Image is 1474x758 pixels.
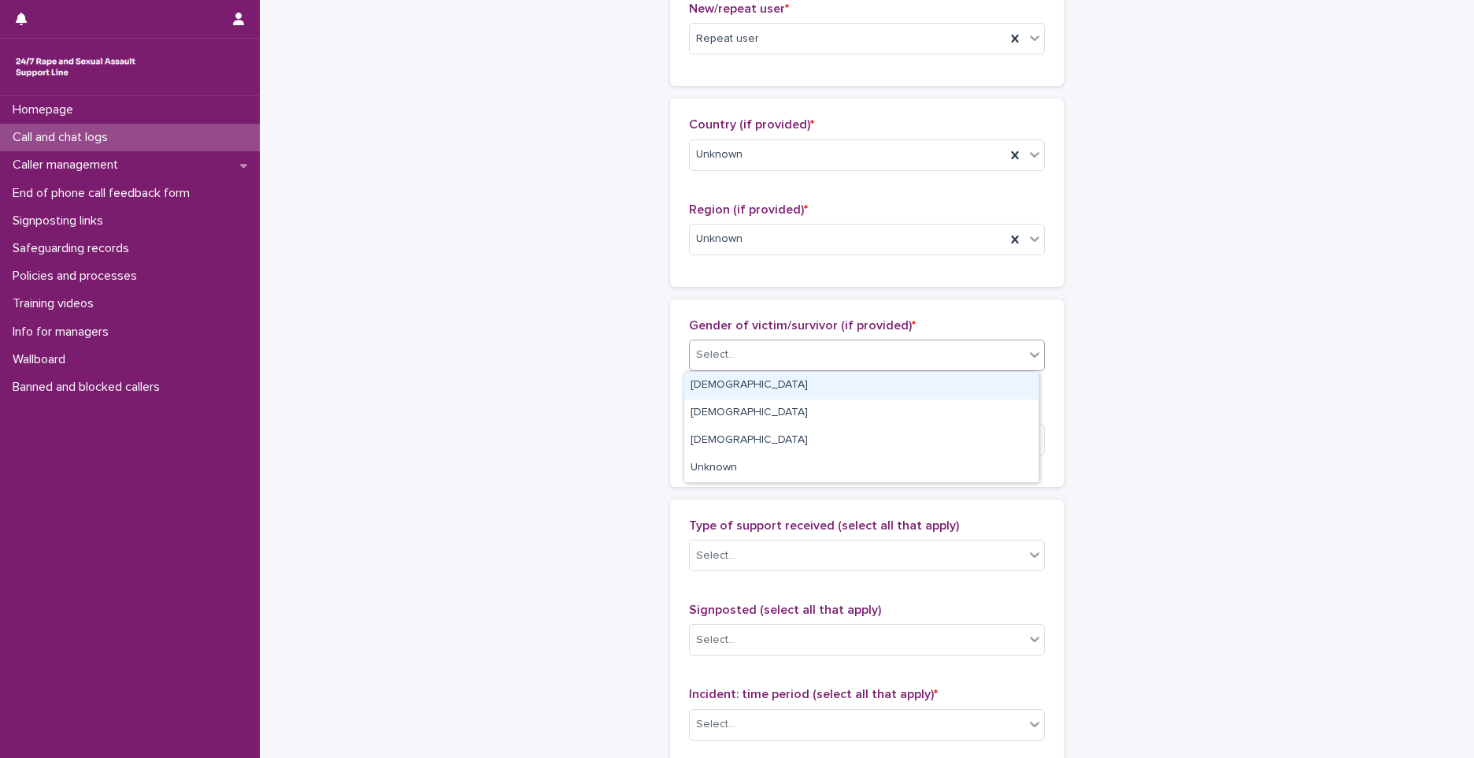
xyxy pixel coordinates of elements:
[6,130,120,145] p: Call and chat logs
[689,118,814,131] span: Country (if provided)
[689,604,881,616] span: Signposted (select all that apply)
[6,241,142,256] p: Safeguarding records
[684,427,1039,455] div: Non-binary
[689,203,808,216] span: Region (if provided)
[689,2,789,15] span: New/repeat user
[684,372,1039,399] div: Female
[696,347,735,363] div: Select...
[696,548,735,564] div: Select...
[684,455,1039,482] div: Unknown
[696,231,743,247] span: Unknown
[6,352,78,367] p: Wallboard
[696,716,735,733] div: Select...
[684,399,1039,427] div: Male
[6,102,86,117] p: Homepage
[6,325,121,340] p: Info for managers
[6,380,172,395] p: Banned and blocked callers
[6,296,106,311] p: Training videos
[689,688,938,700] span: Incident: time period (select all that apply)
[696,147,743,163] span: Unknown
[13,51,139,83] img: rhQMoQhaT3yELyF149Cw
[6,269,150,284] p: Policies and processes
[6,214,116,229] p: Signposting links
[6,186,202,201] p: End of phone call feedback form
[696,31,759,47] span: Repeat user
[696,632,735,648] div: Select...
[6,158,131,173] p: Caller management
[689,319,916,332] span: Gender of victim/survivor (if provided)
[689,519,959,532] span: Type of support received (select all that apply)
